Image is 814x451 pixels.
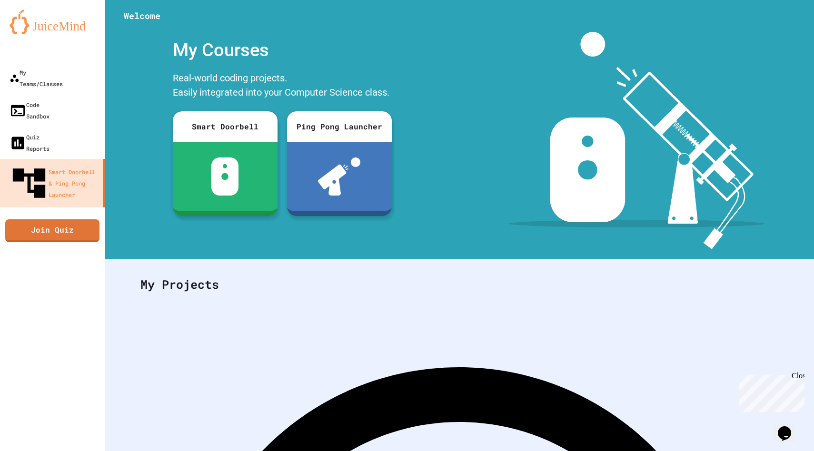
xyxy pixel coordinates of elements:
iframe: chat widget [735,372,804,412]
div: Code Sandbox [10,99,50,122]
div: Real-world coding projects. Easily integrated into your Computer Science class. [168,69,397,104]
div: My Courses [168,32,397,69]
img: logo-orange.svg [10,10,95,34]
div: Quiz Reports [10,131,50,154]
iframe: chat widget [774,413,804,441]
div: Smart Doorbell [173,111,278,142]
a: Join Quiz [5,219,99,242]
img: sdb-white.svg [211,157,238,196]
img: ppl-with-ball.png [318,157,360,196]
div: My Teams/Classes [10,67,63,89]
div: Ping Pong Launcher [287,111,392,142]
div: Smart Doorbell & Ping Pong Launcher [10,164,99,203]
div: My Projects [131,266,788,303]
div: Chat with us now!Close [4,4,66,60]
img: banner-image-my-projects.png [509,32,764,249]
